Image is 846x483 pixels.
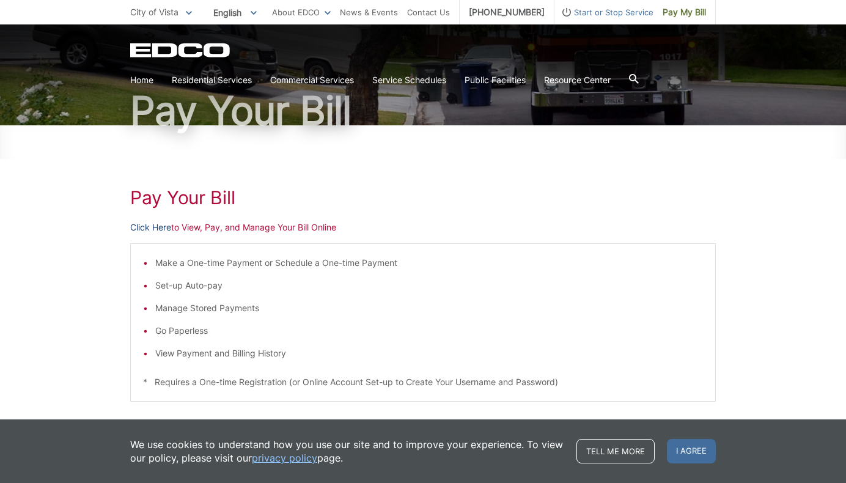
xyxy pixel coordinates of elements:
p: to View, Pay, and Manage Your Bill Online [130,221,716,234]
a: Tell me more [576,439,655,463]
h1: Pay Your Bill [130,91,716,130]
a: Resource Center [544,73,611,87]
h1: Pay Your Bill [130,186,716,208]
a: Home [130,73,153,87]
a: Click Here [130,221,171,234]
p: * Requires a One-time Registration (or Online Account Set-up to Create Your Username and Password) [143,375,703,389]
span: Pay My Bill [663,6,706,19]
li: Set-up Auto-pay [155,279,703,292]
li: Go Paperless [155,324,703,337]
span: English [204,2,266,23]
a: About EDCO [272,6,331,19]
a: Contact Us [407,6,450,19]
li: Manage Stored Payments [155,301,703,315]
a: Residential Services [172,73,252,87]
a: Public Facilities [465,73,526,87]
a: Service Schedules [372,73,446,87]
a: News & Events [340,6,398,19]
li: Make a One-time Payment or Schedule a One-time Payment [155,256,703,270]
span: City of Vista [130,7,178,17]
a: EDCD logo. Return to the homepage. [130,43,232,57]
li: View Payment and Billing History [155,347,703,360]
span: I agree [667,439,716,463]
p: We use cookies to understand how you use our site and to improve your experience. To view our pol... [130,438,564,465]
a: privacy policy [252,451,317,465]
a: Commercial Services [270,73,354,87]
